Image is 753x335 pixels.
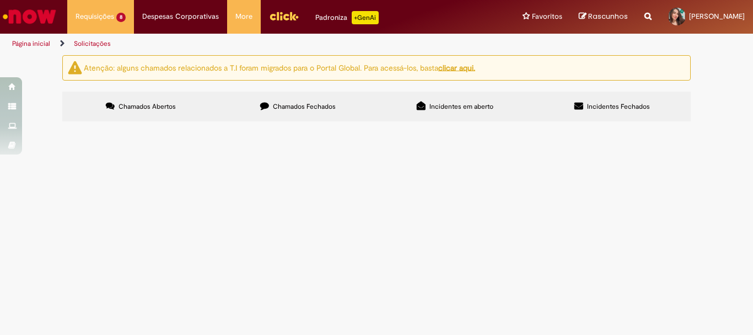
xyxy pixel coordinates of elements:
[116,13,126,22] span: 8
[532,11,562,22] span: Favoritos
[76,11,114,22] span: Requisições
[588,11,628,22] span: Rascunhos
[235,11,252,22] span: More
[273,102,336,111] span: Chamados Fechados
[269,8,299,24] img: click_logo_yellow_360x200.png
[438,62,475,72] a: clicar aqui.
[587,102,650,111] span: Incidentes Fechados
[315,11,379,24] div: Padroniza
[12,39,50,48] a: Página inicial
[84,62,475,72] ng-bind-html: Atenção: alguns chamados relacionados a T.I foram migrados para o Portal Global. Para acessá-los,...
[1,6,58,28] img: ServiceNow
[119,102,176,111] span: Chamados Abertos
[142,11,219,22] span: Despesas Corporativas
[579,12,628,22] a: Rascunhos
[429,102,493,111] span: Incidentes em aberto
[352,11,379,24] p: +GenAi
[8,34,494,54] ul: Trilhas de página
[74,39,111,48] a: Solicitações
[689,12,745,21] span: [PERSON_NAME]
